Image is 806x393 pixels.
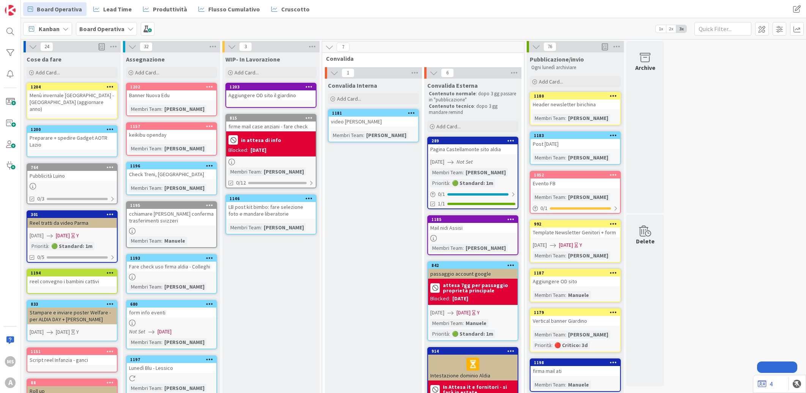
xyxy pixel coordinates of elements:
[450,179,495,187] div: 🟢 Standard: 1m
[161,184,162,192] span: :
[428,216,518,223] div: 1185
[162,384,206,392] div: [PERSON_NAME]
[531,221,620,237] div: 992Template Newsletter Genitori + form
[428,216,518,233] div: 1185Mail nidi Assisi
[337,43,349,52] span: 7
[30,242,48,250] div: Priorità
[531,65,619,71] p: Ogni lunedì archiviare
[226,195,316,219] div: 1146LB post kit bimbo: fare selezione foto e mandare liberatorie
[565,330,566,339] span: :
[129,338,161,346] div: Membri Team
[161,144,162,153] span: :
[450,330,495,338] div: 🟢 Standard: 1m
[363,131,364,139] span: :
[37,5,82,14] span: Board Operativa
[226,122,316,131] div: firme mail case anziani - fare check
[364,131,408,139] div: [PERSON_NAME]
[579,241,582,249] div: Y
[127,123,216,140] div: 1157keikibu openday
[129,144,161,153] div: Membri Team
[79,25,124,33] b: Board Operativa
[531,221,620,227] div: 992
[161,384,162,392] span: :
[449,330,450,338] span: :
[226,195,316,202] div: 1146
[226,202,316,219] div: LB post kit bimbo: fare selezione foto e mandare liberatorie
[226,115,316,122] div: 815
[431,138,518,144] div: 289
[37,195,44,203] span: 0/3
[76,232,79,240] div: Y
[56,232,70,240] span: [DATE]
[27,270,117,276] div: 1194
[534,310,620,315] div: 1179
[27,164,117,171] div: 764
[533,153,565,162] div: Membri Team
[225,55,280,63] span: WIP- In Lavorazione
[531,93,620,99] div: 1180
[533,114,565,122] div: Membri Team
[428,355,518,380] div: Intestazione dominio Aldia
[565,153,566,162] span: :
[129,184,161,192] div: Membri Team
[431,263,518,268] div: 842
[30,232,44,240] span: [DATE]
[129,105,161,113] div: Membri Team
[27,276,117,286] div: reel convegno i bambini cattivi
[127,90,216,100] div: Banner Nuova Edu
[566,193,610,201] div: [PERSON_NAME]
[436,123,461,130] span: Add Card...
[531,227,620,237] div: Template Newsletter Genitori + form
[27,133,117,150] div: Preparare + spedire Gadget AOTR Lazio
[431,217,518,222] div: 1185
[430,295,450,303] div: Blocked:
[27,164,117,181] div: 764Pubblicità Luino
[161,105,162,113] span: :
[129,237,161,245] div: Membri Team
[531,99,620,109] div: Header newsletter birichina
[438,200,445,208] span: 1/1
[27,90,117,114] div: Menù invernale [GEOGRAPHIC_DATA] - [GEOGRAPHIC_DATA] (aggiornare anno)
[261,223,262,232] span: :
[428,144,518,154] div: Pagina Castellamonte sito aldia
[127,356,216,363] div: 1197
[457,158,473,165] i: Not Set
[129,328,145,335] i: Not Set
[430,179,449,187] div: Priorità
[261,167,262,176] span: :
[539,78,563,85] span: Add Card...
[27,84,117,114] div: 1204Menù invernale [GEOGRAPHIC_DATA] - [GEOGRAPHIC_DATA] (aggiornare anno)
[565,193,566,201] span: :
[463,319,464,327] span: :
[127,202,216,209] div: 1195
[162,338,206,346] div: [PERSON_NAME]
[127,169,216,179] div: Check Treni, [GEOGRAPHIC_DATA]
[533,330,565,339] div: Membri Team
[566,114,610,122] div: [PERSON_NAME]
[40,42,53,51] span: 24
[477,309,480,317] div: Y
[30,328,44,336] span: [DATE]
[429,103,474,109] strong: Contenuto tecnico
[37,253,44,261] span: 0/5
[566,380,591,389] div: Manuele
[329,117,418,126] div: video [PERSON_NAME]
[5,5,16,16] img: Visit kanbanzone.com
[428,348,518,355] div: 914
[531,132,620,149] div: 1183Post [DATE]
[531,172,620,178] div: 1052
[428,223,518,233] div: Mail nidi Assisi
[161,237,162,245] span: :
[281,5,310,14] span: Cruscotto
[262,167,306,176] div: [PERSON_NAME]
[127,163,216,179] div: 1196Check Treni, [GEOGRAPHIC_DATA]
[127,356,216,373] div: 1197Lunedì Blu - Lessico
[31,349,117,354] div: 1151
[533,380,565,389] div: Membri Team
[127,363,216,373] div: Lunedì Blu - Lessico
[230,196,316,201] div: 1146
[228,223,261,232] div: Membri Team
[130,84,216,90] div: 1202
[533,291,565,299] div: Membri Team
[130,124,216,129] div: 1157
